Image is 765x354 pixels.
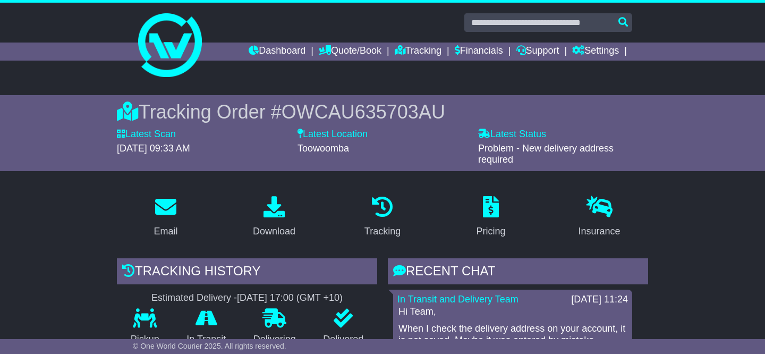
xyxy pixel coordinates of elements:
label: Latest Status [478,129,546,140]
span: Problem - New delivery address required [478,143,614,165]
a: Dashboard [249,43,305,61]
div: Email [154,224,177,239]
div: [DATE] 17:00 (GMT +10) [237,292,343,304]
div: Estimated Delivery - [117,292,377,304]
p: Delivering [240,334,310,345]
div: Tracking [364,224,401,239]
a: Quote/Book [319,43,381,61]
span: OWCAU635703AU [282,101,445,123]
a: Financials [455,43,503,61]
a: Insurance [571,192,627,242]
a: Pricing [469,192,512,242]
a: Tracking [395,43,441,61]
a: In Transit and Delivery Team [397,294,518,305]
label: Latest Location [297,129,368,140]
a: Tracking [358,192,407,242]
div: RECENT CHAT [388,258,648,287]
p: When I check the delivery address on your account, it is not saved. Maybe it was entered by mistake. [398,323,627,346]
p: Hi Team, [398,306,627,318]
div: [DATE] 11:24 [571,294,628,306]
div: Download [253,224,295,239]
a: Download [246,192,302,242]
div: Pricing [476,224,505,239]
span: © One World Courier 2025. All rights reserved. [133,342,286,350]
span: [DATE] 09:33 AM [117,143,190,154]
div: Tracking Order # [117,100,648,123]
div: Tracking history [117,258,377,287]
p: Delivered [310,334,378,345]
label: Latest Scan [117,129,176,140]
a: Support [516,43,559,61]
div: Insurance [578,224,620,239]
p: Pickup [117,334,173,345]
a: Settings [572,43,619,61]
a: Email [147,192,184,242]
span: Toowoomba [297,143,349,154]
p: In Transit [173,334,240,345]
